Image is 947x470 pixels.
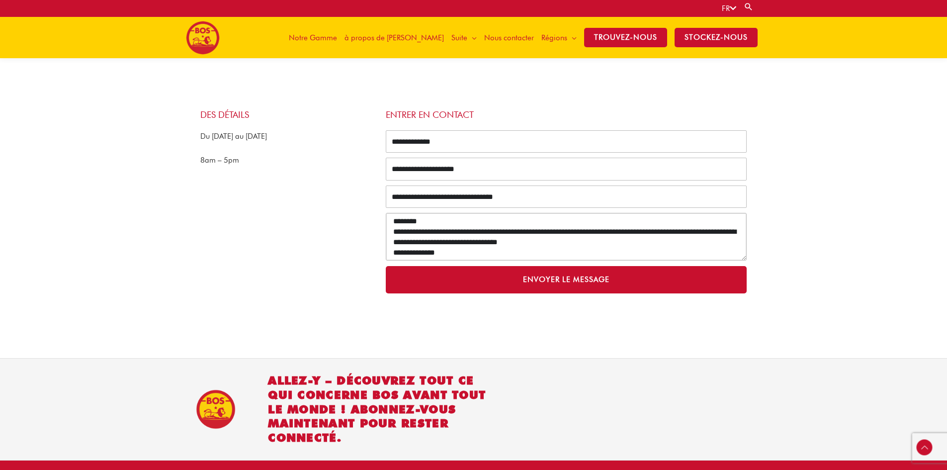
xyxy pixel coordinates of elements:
a: TROUVEZ-NOUS [580,17,671,58]
span: stockez-nous [675,28,758,47]
a: Notre Gamme [285,17,341,58]
a: Nous contacter [480,17,537,58]
h4: des détails [200,109,376,120]
form: ContactUs [386,130,747,299]
span: Suite [451,23,467,53]
a: FR [722,4,736,13]
nav: Site Navigation [277,17,761,58]
span: Du [DATE] au [DATE] [200,132,267,141]
a: Régions [537,17,580,58]
h4: entrer en contact [386,109,747,120]
a: Suite [447,17,480,58]
img: BOS logo finals-200px [186,21,220,55]
a: stockez-nous [671,17,761,58]
span: 8am – 5pm [200,156,239,165]
span: Envoyer le message [523,276,609,283]
h2: Allez-y – découvrez tout ce qui concerne BOS avant tout le monde ! Abonnez-vous maintenant pour r... [268,374,495,445]
a: à propos de [PERSON_NAME] [341,17,447,58]
button: Envoyer le message [386,266,747,293]
span: Notre Gamme [289,23,337,53]
img: BOS Ice Tea [196,389,236,429]
span: Nous contacter [484,23,534,53]
span: TROUVEZ-NOUS [584,28,667,47]
span: Régions [541,23,567,53]
a: Search button [744,2,754,11]
span: à propos de [PERSON_NAME] [344,23,444,53]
